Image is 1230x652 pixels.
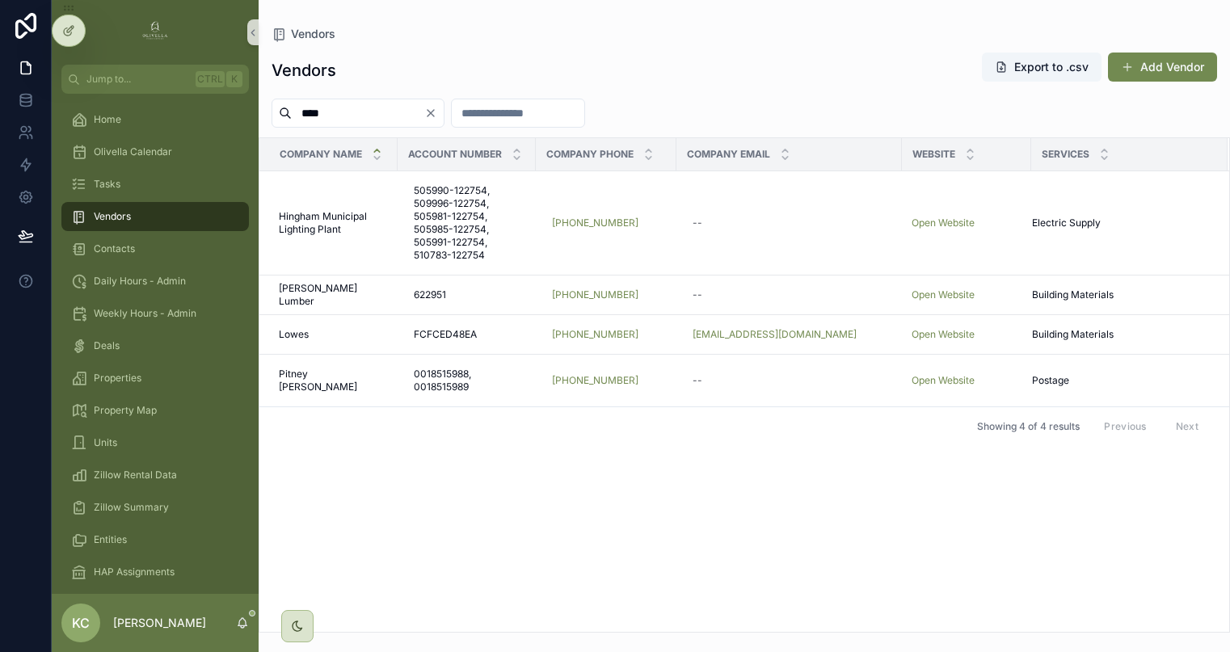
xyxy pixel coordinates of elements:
a: Contacts [61,234,249,263]
span: Home [94,113,121,126]
a: Pitney [PERSON_NAME] [279,368,388,393]
span: Company Phone [546,148,634,161]
a: [PHONE_NUMBER] [552,217,638,229]
span: Zillow Summary [94,501,169,514]
span: Building Materials [1032,288,1114,301]
span: Entities [94,533,127,546]
a: Property Map [61,396,249,425]
a: Hingham Municipal Lighting Plant [279,210,388,236]
span: Vendors [291,26,335,42]
span: Properties [94,372,141,385]
img: App logo [142,19,168,45]
a: Zillow Summary [61,493,249,522]
span: Deals [94,339,120,352]
span: Contacts [94,242,135,255]
span: Jump to... [86,73,189,86]
a: Tasks [61,170,249,199]
a: Postage [1032,374,1208,387]
a: FCFCED48EA [407,322,526,347]
span: 0018515988, 0018515989 [414,368,520,393]
a: [PHONE_NUMBER] [552,374,638,387]
a: Daily Hours - Admin [61,267,249,296]
a: [PHONE_NUMBER] [552,288,638,301]
a: Open Website [912,288,975,301]
span: Zillow Rental Data [94,469,177,482]
a: Home [61,105,249,134]
a: Entities [61,525,249,554]
a: -- [686,282,892,308]
span: Services [1042,148,1089,161]
a: Units [61,428,249,457]
span: Company Name [280,148,362,161]
button: Add Vendor [1108,53,1217,82]
a: [PERSON_NAME] Lumber [279,282,388,308]
button: Export to .csv [982,53,1102,82]
h1: Vendors [272,59,336,82]
a: [PHONE_NUMBER] [545,322,667,347]
span: Ctrl [196,71,225,87]
span: Vendors [94,210,131,223]
a: Weekly Hours - Admin [61,299,249,328]
a: -- [686,368,892,393]
span: HAP Assignments [94,566,175,578]
a: 0018515988, 0018515989 [407,361,526,400]
div: -- [693,288,702,301]
a: Properties [61,364,249,393]
span: Website [912,148,955,161]
span: Daily Hours - Admin [94,275,186,288]
p: [PERSON_NAME] [113,615,206,631]
a: [PHONE_NUMBER] [545,368,667,393]
a: Open Website [912,217,975,229]
span: Building Materials [1032,328,1114,341]
span: K [228,73,241,86]
div: -- [693,374,702,387]
a: Open Website [912,217,1021,229]
a: HAP Assignments [61,557,249,587]
a: 622951 [407,282,526,308]
span: FCFCED48EA [414,328,477,341]
span: Tasks [94,178,120,191]
a: [EMAIL_ADDRESS][DOMAIN_NAME] [693,328,857,341]
span: Units [94,436,117,449]
a: Olivella Calendar [61,137,249,166]
a: Open Website [912,288,1021,301]
div: -- [693,217,702,229]
a: Open Website [912,374,1021,387]
span: Postage [1032,374,1069,387]
a: [PHONE_NUMBER] [545,282,667,308]
a: Vendors [272,26,335,42]
button: Jump to...CtrlK [61,65,249,94]
a: -- [686,210,892,236]
span: Company Email [687,148,770,161]
a: Vendors [61,202,249,231]
a: Open Website [912,328,1021,341]
span: Showing 4 of 4 results [977,420,1080,433]
a: Electric Supply [1032,217,1208,229]
span: 622951 [414,288,446,301]
span: Electric Supply [1032,217,1101,229]
button: Clear [424,107,444,120]
span: KC [72,613,90,633]
a: 505990-122754, 509996-122754, 505981-122754, 505985-122754, 505991-122754, 510783-122754 [407,178,526,268]
span: Account Number [408,148,502,161]
a: Building Materials [1032,328,1208,341]
span: Weekly Hours - Admin [94,307,196,320]
span: Olivella Calendar [94,145,172,158]
a: [PHONE_NUMBER] [545,210,667,236]
span: 505990-122754, 509996-122754, 505981-122754, 505985-122754, 505991-122754, 510783-122754 [414,184,520,262]
a: Open Website [912,374,975,386]
a: Building Materials [1032,288,1208,301]
a: Deals [61,331,249,360]
span: Lowes [279,328,309,341]
a: Lowes [279,328,388,341]
a: Zillow Rental Data [61,461,249,490]
a: [EMAIL_ADDRESS][DOMAIN_NAME] [686,322,892,347]
span: Property Map [94,404,157,417]
div: scrollable content [52,94,259,594]
a: [PHONE_NUMBER] [552,328,638,341]
a: Open Website [912,328,975,340]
